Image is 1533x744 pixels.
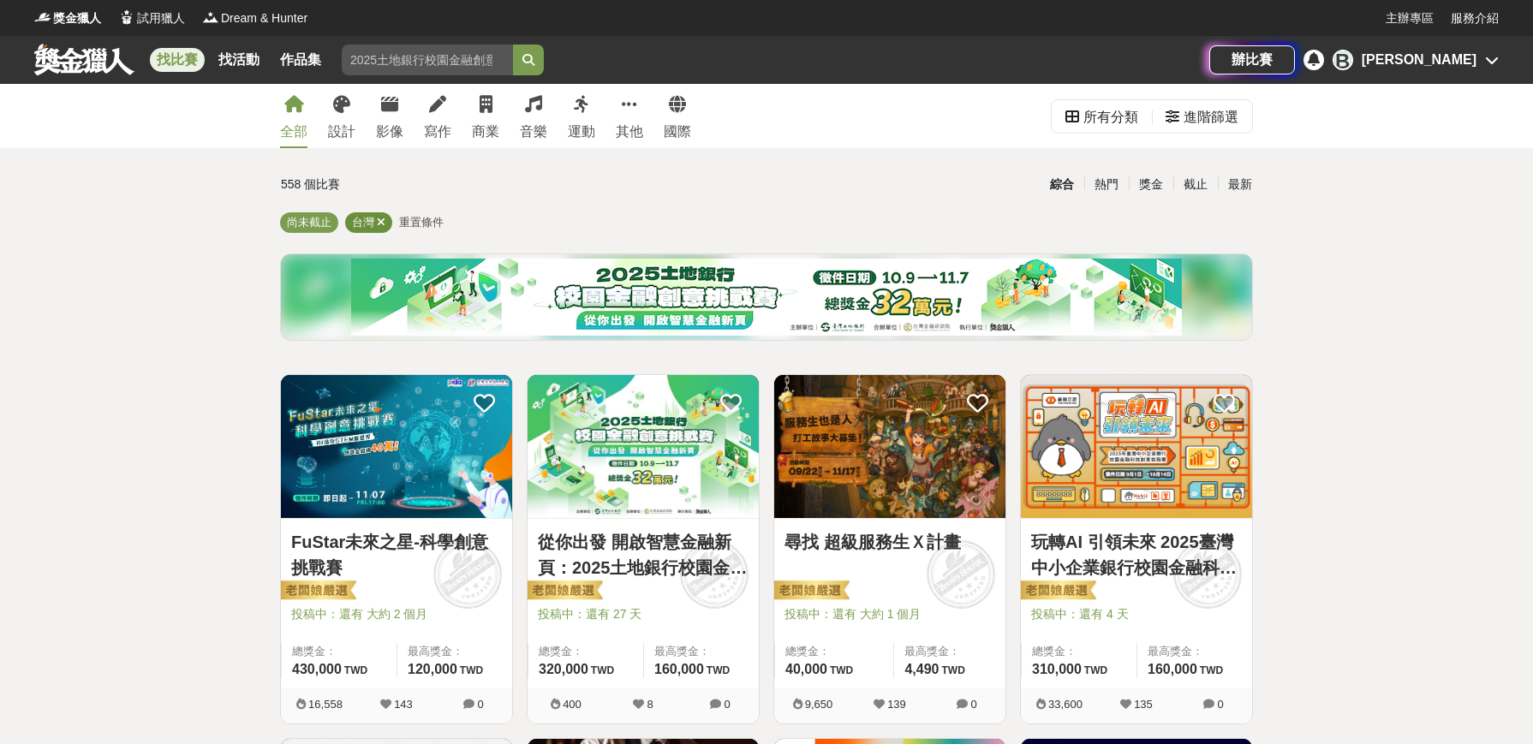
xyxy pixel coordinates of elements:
[830,664,853,676] span: TWD
[472,122,499,142] div: 商業
[1218,170,1262,199] div: 最新
[394,698,413,711] span: 143
[1017,580,1096,604] img: 老闆娘嚴選
[591,664,614,676] span: TWD
[616,122,643,142] div: 其他
[785,662,827,676] span: 40,000
[1217,698,1223,711] span: 0
[1451,9,1499,27] a: 服務介紹
[376,84,403,148] a: 影像
[1032,643,1126,660] span: 總獎金：
[281,170,604,199] div: 558 個比賽
[292,662,342,676] span: 430,000
[1040,170,1084,199] div: 綜合
[1184,100,1238,134] div: 進階篩選
[654,662,704,676] span: 160,000
[281,375,512,518] img: Cover Image
[399,216,444,229] span: 重置條件
[1209,45,1295,74] a: 辦比賽
[664,84,691,148] a: 國際
[784,529,995,555] a: 尋找 超級服務生Ｘ計畫
[1084,170,1129,199] div: 熱門
[539,662,588,676] span: 320,000
[568,122,595,142] div: 運動
[280,122,307,142] div: 全部
[1200,664,1223,676] span: TWD
[328,122,355,142] div: 設計
[291,529,502,580] a: FuStar未來之星-科學創意挑戰賽
[887,698,906,711] span: 139
[202,9,219,26] img: Logo
[1129,170,1173,199] div: 獎金
[1083,100,1138,134] div: 所有分類
[344,664,367,676] span: TWD
[342,45,513,75] input: 2025土地銀行校園金融創意挑戰賽：從你出發 開啟智慧金融新頁
[424,84,451,148] a: 寫作
[1386,9,1434,27] a: 主辦專區
[1031,529,1242,580] a: 玩轉AI 引領未來 2025臺灣中小企業銀行校園金融科技創意挑戰賽
[785,643,883,660] span: 總獎金：
[34,9,101,27] a: Logo獎金獵人
[1173,170,1218,199] div: 截止
[273,48,328,72] a: 作品集
[221,9,307,27] span: Dream & Hunter
[351,259,1182,336] img: de0ec254-a5ce-4606-9358-3f20dd3f7ec9.png
[942,664,965,676] span: TWD
[616,84,643,148] a: 其他
[904,643,995,660] span: 最高獎金：
[287,216,331,229] span: 尚未截止
[328,84,355,148] a: 設計
[524,580,603,604] img: 老闆娘嚴選
[408,662,457,676] span: 120,000
[538,529,749,580] a: 從你出發 開啟智慧金融新頁：2025土地銀行校園金融創意挑戰賽
[538,605,749,623] span: 投稿中：還有 27 天
[1084,664,1107,676] span: TWD
[1148,643,1242,660] span: 最高獎金：
[568,84,595,148] a: 運動
[647,698,653,711] span: 8
[1333,50,1353,70] div: B
[970,698,976,711] span: 0
[477,698,483,711] span: 0
[1021,375,1252,519] a: Cover Image
[520,84,547,148] a: 音樂
[137,9,185,27] span: 試用獵人
[539,643,633,660] span: 總獎金：
[308,698,343,711] span: 16,558
[724,698,730,711] span: 0
[118,9,135,26] img: Logo
[774,375,1005,519] a: Cover Image
[277,580,356,604] img: 老闆娘嚴選
[424,122,451,142] div: 寫作
[408,643,502,660] span: 最高獎金：
[520,122,547,142] div: 音樂
[654,643,749,660] span: 最高獎金：
[805,698,833,711] span: 9,650
[563,698,582,711] span: 400
[904,662,939,676] span: 4,490
[53,9,101,27] span: 獎金獵人
[376,122,403,142] div: 影像
[460,664,483,676] span: TWD
[280,84,307,148] a: 全部
[528,375,759,518] img: Cover Image
[472,84,499,148] a: 商業
[528,375,759,519] a: Cover Image
[281,375,512,519] a: Cover Image
[774,375,1005,518] img: Cover Image
[784,605,995,623] span: 投稿中：還有 大約 1 個月
[1032,662,1082,676] span: 310,000
[707,664,730,676] span: TWD
[212,48,266,72] a: 找活動
[34,9,51,26] img: Logo
[1021,375,1252,518] img: Cover Image
[352,216,374,229] span: 台灣
[1031,605,1242,623] span: 投稿中：還有 4 天
[1048,698,1083,711] span: 33,600
[202,9,307,27] a: LogoDream & Hunter
[771,580,850,604] img: 老闆娘嚴選
[664,122,691,142] div: 國際
[150,48,205,72] a: 找比賽
[118,9,185,27] a: Logo試用獵人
